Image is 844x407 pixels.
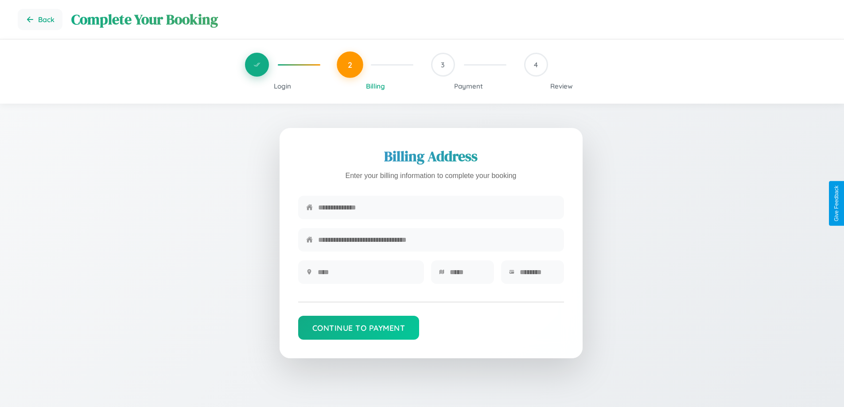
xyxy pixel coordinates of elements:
[298,170,564,182] p: Enter your billing information to complete your booking
[274,82,291,90] span: Login
[550,82,573,90] span: Review
[298,147,564,166] h2: Billing Address
[441,60,445,69] span: 3
[454,82,483,90] span: Payment
[366,82,385,90] span: Billing
[833,186,840,221] div: Give Feedback
[348,60,352,70] span: 2
[18,9,62,30] button: Go back
[534,60,538,69] span: 4
[298,316,420,340] button: Continue to Payment
[71,10,826,29] h1: Complete Your Booking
